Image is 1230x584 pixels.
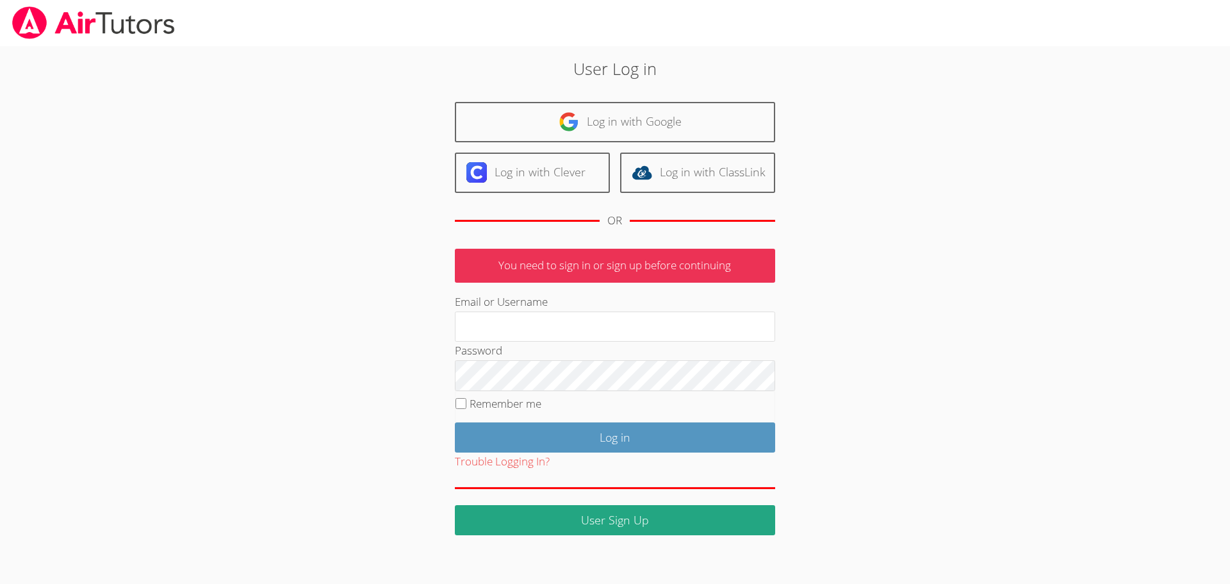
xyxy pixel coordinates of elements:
label: Password [455,343,502,358]
label: Email or Username [455,294,548,309]
img: classlink-logo-d6bb404cc1216ec64c9a2012d9dc4662098be43eaf13dc465df04b49fa7ab582.svg [632,162,652,183]
div: OR [607,212,622,230]
label: Remember me [470,396,541,411]
p: You need to sign in or sign up before continuing [455,249,775,283]
button: Trouble Logging In? [455,453,550,471]
a: Log in with Google [455,102,775,142]
a: Log in with Clever [455,153,610,193]
h2: User Log in [283,56,947,81]
img: airtutors_banner-c4298cdbf04f3fff15de1276eac7730deb9818008684d7c2e4769d2f7ddbe033.png [11,6,176,39]
img: clever-logo-6eab21bc6e7a338710f1a6ff85c0baf02591cd810cc4098c63d3a4b26e2feb20.svg [466,162,487,183]
input: Log in [455,422,775,453]
a: User Sign Up [455,505,775,535]
a: Log in with ClassLink [620,153,775,193]
img: google-logo-50288ca7cdecda66e5e0955fdab243c47b7ad437acaf1139b6f446037453330a.svg [559,112,579,132]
